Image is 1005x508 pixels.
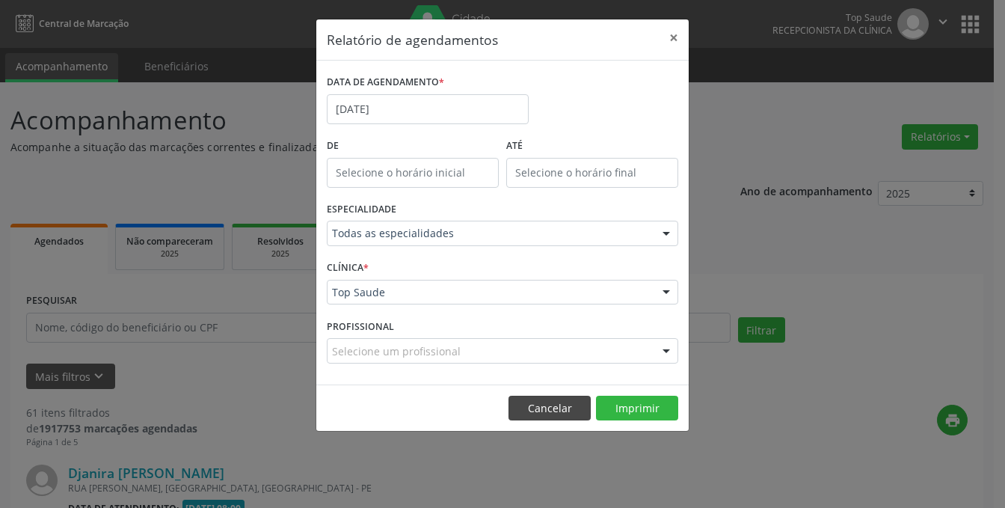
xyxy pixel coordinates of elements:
label: ATÉ [506,135,678,158]
span: Selecione um profissional [332,343,461,359]
span: Top Saude [332,285,648,300]
button: Cancelar [508,396,591,421]
input: Selecione o horário final [506,158,678,188]
label: ESPECIALIDADE [327,198,396,221]
input: Selecione uma data ou intervalo [327,94,529,124]
label: DATA DE AGENDAMENTO [327,71,444,94]
label: PROFISSIONAL [327,315,394,338]
span: Todas as especialidades [332,226,648,241]
input: Selecione o horário inicial [327,158,499,188]
label: CLÍNICA [327,257,369,280]
h5: Relatório de agendamentos [327,30,498,49]
button: Close [659,19,689,56]
button: Imprimir [596,396,678,421]
label: De [327,135,499,158]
